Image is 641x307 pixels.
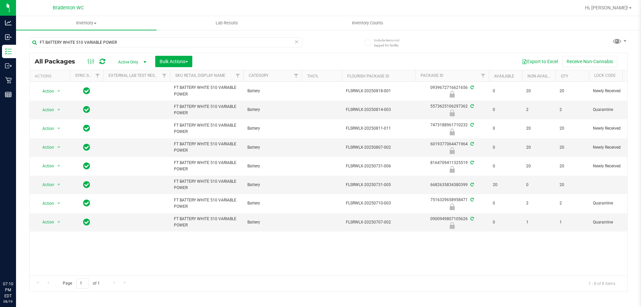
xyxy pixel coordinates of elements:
[36,143,54,152] span: Action
[55,217,63,227] span: select
[36,199,54,208] span: Action
[560,88,585,94] span: 20
[3,281,13,299] p: 07:10 PM EDT
[75,73,101,78] a: Sync Status
[414,216,490,229] div: 0900949807105626
[247,125,298,132] span: Battery
[294,37,299,46] span: Clear
[414,182,490,188] div: 6682635834380399
[414,222,490,229] div: Quarantine
[174,122,239,135] span: FT BATTERY WHITE 510 VARIABLE POWER
[478,70,489,82] a: Filter
[414,129,490,135] div: Newly Received
[414,91,490,98] div: Newly Received
[36,161,54,171] span: Action
[593,219,635,225] span: Quarantine
[83,161,90,171] span: In Sync
[307,74,318,79] a: THC%
[593,88,635,94] span: Newly Received
[55,143,63,152] span: select
[174,141,239,154] span: FT BATTERY WHITE 510 VARIABLE POWER
[247,200,298,206] span: Battery
[414,147,490,154] div: Newly Received
[593,200,635,206] span: Quarantine
[374,38,407,48] span: Include items not tagged for facility
[560,125,585,132] span: 20
[414,141,490,154] div: 6019377064471964
[346,88,411,94] span: FLSRWLX-20250818-001
[16,20,157,26] span: Inventory
[174,160,239,172] span: FT BATTERY WHITE 510 VARIABLE POWER
[593,107,635,113] span: Quarantine
[493,200,518,206] span: 0
[346,182,411,188] span: FLSRWLX-20250731-005
[36,180,54,189] span: Action
[174,216,239,228] span: FT BATTERY WHITE 510 VARIABLE POWER
[76,278,88,289] input: 1
[55,87,63,96] span: select
[109,73,161,78] a: External Lab Test Result
[55,161,63,171] span: select
[414,85,490,98] div: 0939672716621656
[5,91,12,98] inline-svg: Reports
[83,124,90,133] span: In Sync
[36,217,54,227] span: Action
[5,19,12,26] inline-svg: Analytics
[560,200,585,206] span: 2
[494,74,514,79] a: Available
[414,103,490,116] div: 5573625106297362
[5,48,12,55] inline-svg: Inventory
[469,85,474,90] span: Sync from Compliance System
[160,59,188,64] span: Bulk Actions
[593,125,635,132] span: Newly Received
[560,144,585,151] span: 20
[527,74,557,79] a: Non-Available
[469,123,474,127] span: Sync from Compliance System
[493,107,518,113] span: 0
[29,37,302,47] input: Search Package ID, Item Name, SKU, Lot or Part Number...
[526,182,552,188] span: 0
[35,74,67,79] div: Actions
[526,107,552,113] span: 2
[5,34,12,40] inline-svg: Inbound
[232,70,243,82] a: Filter
[560,182,585,188] span: 20
[175,73,225,78] a: Sku Retail Display Name
[83,105,90,114] span: In Sync
[526,144,552,151] span: 20
[5,62,12,69] inline-svg: Outbound
[343,20,392,26] span: Inventory Counts
[493,125,518,132] span: 0
[207,20,247,26] span: Lab Results
[16,16,157,30] a: Inventory
[469,160,474,165] span: Sync from Compliance System
[174,104,239,116] span: FT BATTERY WHITE 510 VARIABLE POWER
[526,88,552,94] span: 20
[155,56,192,67] button: Bulk Actions
[346,107,411,113] span: FLSRWLX-20250814-003
[35,58,82,65] span: All Packages
[526,219,552,225] span: 1
[53,5,84,11] span: Bradenton WC
[414,203,490,210] div: Quarantine
[346,219,411,225] span: FLSRWLX-20250707-002
[493,144,518,151] span: 0
[247,163,298,169] span: Battery
[526,200,552,206] span: 2
[594,73,616,78] a: Lock Code
[517,56,562,67] button: Export to Excel
[3,299,13,304] p: 08/19
[36,87,54,96] span: Action
[583,278,621,288] span: 1 - 8 of 8 items
[157,16,297,30] a: Lab Results
[174,85,239,97] span: FT BATTERY WHITE 510 VARIABLE POWER
[414,160,490,173] div: 8164709411325519
[297,16,438,30] a: Inventory Counts
[560,107,585,113] span: 2
[55,124,63,133] span: select
[83,198,90,208] span: In Sync
[55,180,63,189] span: select
[526,125,552,132] span: 20
[526,163,552,169] span: 20
[247,219,298,225] span: Battery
